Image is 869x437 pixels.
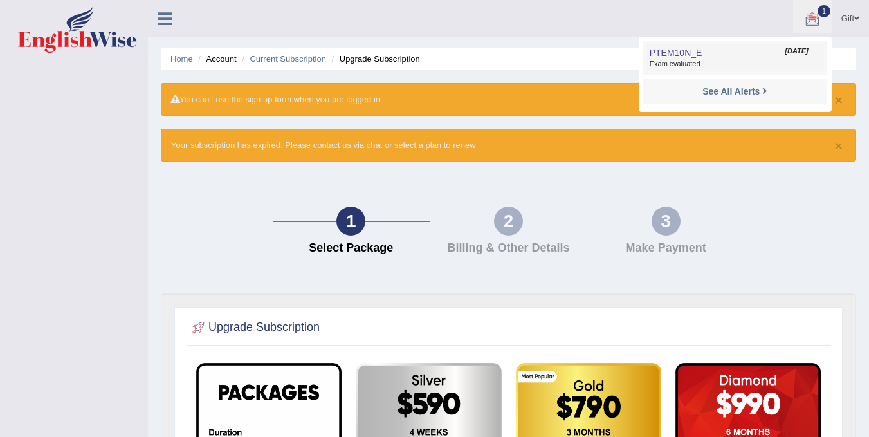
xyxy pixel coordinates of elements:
li: Account [195,53,236,65]
span: PTEM10N_E [650,48,702,58]
h4: Billing & Other Details [436,242,581,255]
a: See All Alerts [699,84,771,98]
a: Home [170,54,193,64]
span: [DATE] [785,46,808,57]
h4: Select Package [279,242,424,255]
h2: Upgrade Subscription [189,318,320,337]
div: 3 [652,207,681,236]
button: × [835,139,843,153]
button: × [835,93,843,107]
span: Exam evaluated [650,59,821,70]
li: Upgrade Subscription [329,53,420,65]
h4: Make Payment [594,242,738,255]
div: 2 [494,207,523,236]
div: Your subscription has expired. Please contact us via chat or select a plan to renew [161,129,856,162]
a: PTEM10N_E [DATE] Exam evaluated [646,44,824,71]
strong: See All Alerts [702,86,760,97]
a: Current Subscription [250,54,326,64]
div: 1 [336,207,365,236]
span: 1 [818,5,830,17]
div: You can't use the sign up form when you are logged in [161,83,856,116]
